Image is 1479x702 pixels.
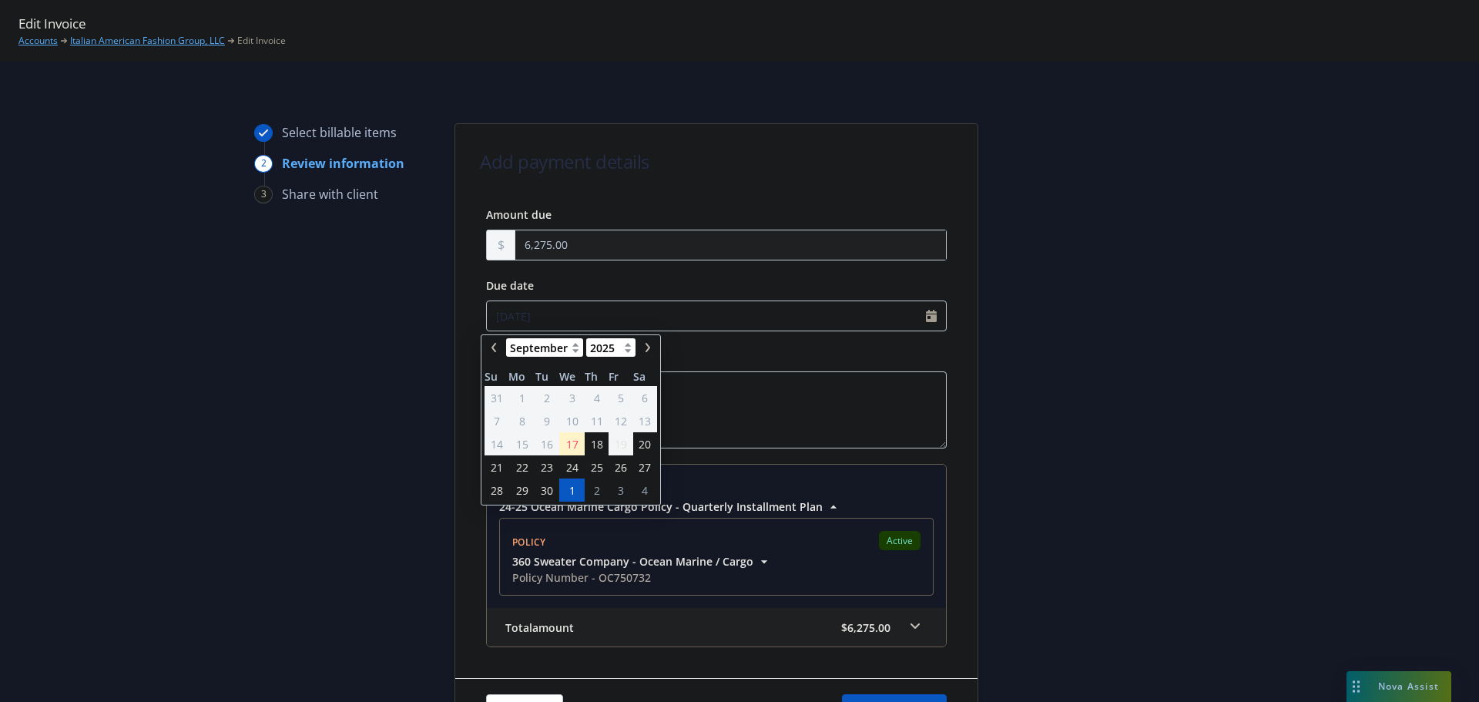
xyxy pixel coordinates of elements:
span: 21 [491,459,503,475]
span: Mo [508,368,535,385]
div: Active [879,531,921,550]
span: 26 [615,459,627,475]
span: Su [485,368,508,385]
span: 29 [516,482,528,499]
td: 22 [508,455,535,479]
a: chevronRight [639,338,657,357]
td: 23 [535,455,559,479]
span: 6 [642,390,648,406]
span: 9 [544,413,550,429]
td: 4 [633,479,657,502]
span: Policy [512,536,546,549]
span: Fr [609,368,632,385]
td: 31 [485,386,508,409]
td: 17 [559,432,585,455]
span: 360 Sweater Company - Ocean Marine / Cargo [512,553,753,569]
td: 30 [535,479,559,502]
span: Nova Assist [1378,680,1439,693]
td: 19 [609,432,632,455]
span: 3 [569,390,575,406]
span: 27 [639,459,651,475]
td: 18 [585,432,609,455]
div: Select billable items [282,123,397,142]
span: 14 [491,436,503,452]
td: 24 [559,455,585,479]
span: 1 [519,390,525,406]
span: 16 [541,436,553,452]
td: 5 [609,386,632,409]
td: 28 [485,479,508,502]
td: 6 [633,386,657,409]
td: 14 [485,432,508,455]
span: 30 [541,482,553,499]
div: Share with client [282,185,378,203]
span: 19 [615,436,627,452]
button: Nova Assist [1347,671,1451,702]
span: 2 [544,390,550,406]
span: 15 [516,436,528,452]
span: 17 [566,436,579,452]
span: Edit Invoice [237,34,286,48]
span: Sa [633,368,657,385]
span: 28 [491,482,503,499]
td: 9 [535,409,559,432]
div: Review information [282,154,404,173]
span: 23 [541,459,553,475]
span: Edit Invoice [18,14,86,34]
td: 1 [508,386,535,409]
td: 10 [559,409,585,432]
a: Accounts [18,34,58,48]
span: Tu [535,368,559,385]
td: 16 [535,432,559,455]
span: 25 [591,459,603,475]
span: 22 [516,459,528,475]
span: 31 [491,390,503,406]
td: 13 [633,409,657,432]
td: 4 [585,386,609,409]
span: 13 [639,413,651,429]
td: 3 [609,479,632,502]
td: 1 [559,479,585,502]
span: 2 [594,482,600,499]
span: 24-25 Ocean Marine Cargo Policy - Quarterly Installment Plan [499,499,823,515]
span: We [559,368,585,385]
td: 11 [585,409,609,432]
span: Th [585,368,609,385]
td: 2 [535,386,559,409]
span: 8 [519,413,525,429]
div: 2 [254,155,273,173]
span: 7 [494,413,500,429]
input: MM/DD/YYYY [486,301,947,331]
td: 29 [508,479,535,502]
div: Totalamount$6,275.00 [487,608,946,647]
textarea: Enter invoice description here [486,371,947,448]
span: $6,275.00 [841,620,890,636]
span: 12 [615,413,627,429]
span: 4 [594,390,600,406]
input: 0.00 [515,230,946,260]
span: 24 [566,459,579,475]
td: 12 [609,409,632,432]
td: 2 [585,479,609,502]
span: Amount due [486,207,552,222]
span: Due date [486,278,534,293]
span: 18 [591,436,603,452]
h1: Add payment details [480,149,649,174]
td: 8 [508,409,535,432]
button: 360 Sweater Company - Ocean Marine / Cargo [512,553,772,569]
div: Policy Number - OC750732 [512,569,772,586]
span: Total amount [505,620,574,636]
div: 3 [254,186,273,203]
td: 3 [559,386,585,409]
td: 15 [508,432,535,455]
span: 11 [591,413,603,429]
div: Drag to move [1347,671,1366,702]
td: 7 [485,409,508,432]
span: 4 [642,482,648,499]
td: 27 [633,455,657,479]
td: 20 [633,432,657,455]
a: Italian American Fashion Group, LLC [70,34,225,48]
span: 10 [566,413,579,429]
td: 25 [585,455,609,479]
button: 24-25 Ocean Marine Cargo Policy - Quarterly Installment Plan [499,499,841,515]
